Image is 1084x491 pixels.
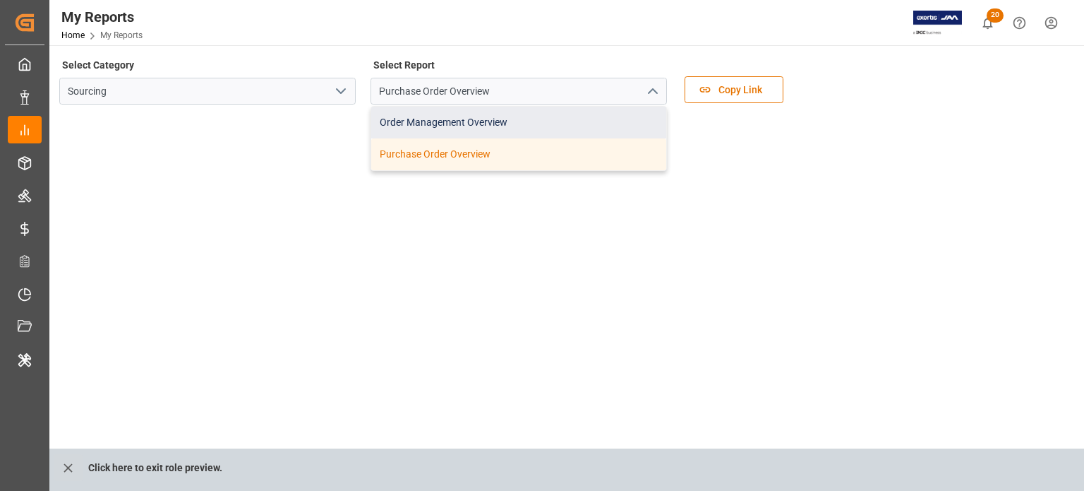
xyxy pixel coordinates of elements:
button: Copy Link [685,76,783,103]
a: Home [61,30,85,40]
button: Help Center [1004,7,1035,39]
div: My Reports [61,6,143,28]
button: show 20 new notifications [972,7,1004,39]
button: close menu [641,81,662,102]
input: Type to search/select [371,78,667,105]
div: Purchase Order Overview [371,138,666,170]
img: Exertis%20JAM%20-%20Email%20Logo.jpg_1722504956.jpg [913,11,962,35]
button: open menu [330,81,351,102]
button: close role preview [54,454,83,481]
input: Type to search/select [59,78,356,105]
p: Click here to exit role preview. [88,454,222,481]
div: Order Management Overview [371,107,666,138]
label: Select Category [59,55,136,75]
span: 20 [987,8,1004,23]
label: Select Report [371,55,437,75]
span: Copy Link [711,83,769,97]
